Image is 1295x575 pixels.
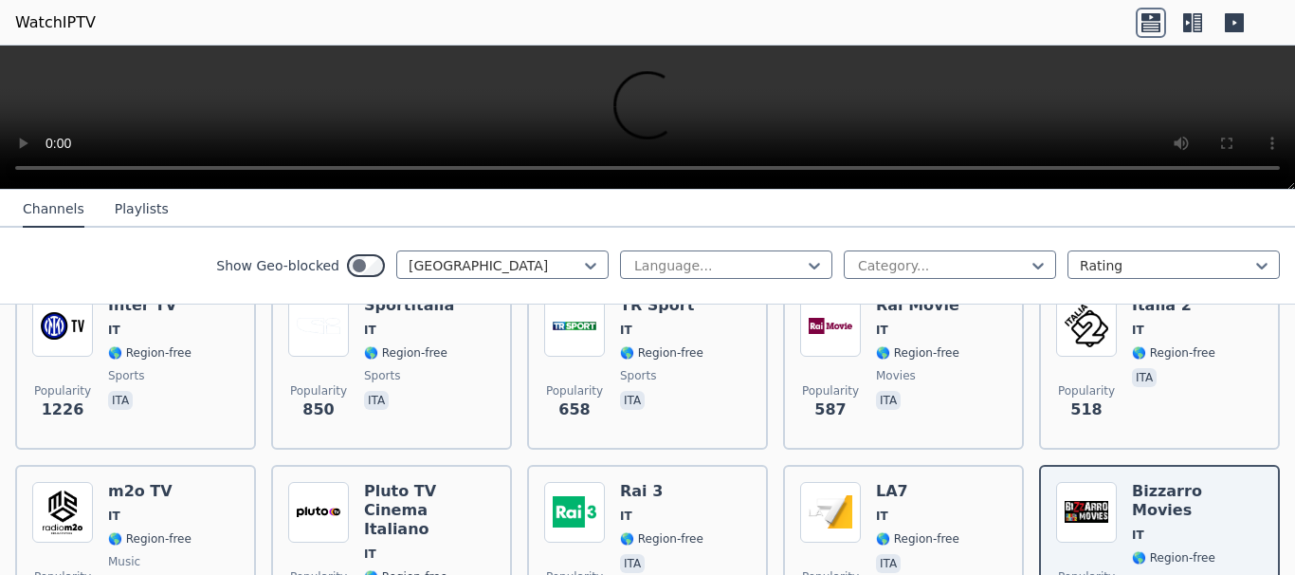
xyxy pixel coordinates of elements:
span: IT [364,323,376,338]
img: Sportitalia [288,296,349,357]
p: ita [876,391,901,410]
img: Bizzarro Movies [1056,482,1117,543]
label: Show Geo-blocked [216,256,339,275]
span: 🌎 Region-free [620,531,703,547]
p: ita [1132,368,1157,387]
h6: Italia 2 [1132,296,1215,315]
span: Popularity [34,383,91,399]
span: Popularity [802,383,859,399]
img: LA7 [800,482,861,543]
h6: TR Sport [620,296,703,315]
h6: Rai Movie [876,296,959,315]
p: ita [108,391,133,410]
span: 🌎 Region-free [108,345,192,361]
h6: Inter TV [108,296,192,315]
span: 587 [814,399,846,421]
p: ita [364,391,389,410]
button: Playlists [115,192,169,228]
span: 658 [558,399,590,421]
span: movies [876,368,916,383]
span: IT [108,323,120,338]
h6: m2o TV [108,482,192,501]
span: 🌎 Region-free [364,345,447,361]
a: WatchIPTV [15,11,96,34]
span: IT [1132,528,1144,543]
img: Rai Movie [800,296,861,357]
h6: Pluto TV Cinema Italiano [364,482,495,539]
span: 1226 [42,399,84,421]
button: Channels [23,192,84,228]
span: IT [364,547,376,562]
span: sports [108,368,144,383]
span: Popularity [546,383,603,399]
img: Rai 3 [544,482,605,543]
span: 🌎 Region-free [876,345,959,361]
span: 🌎 Region-free [108,531,192,547]
span: sports [620,368,656,383]
span: music [108,554,140,569]
span: IT [1132,323,1144,338]
img: m2o TV [32,482,93,543]
p: ita [876,554,901,573]
p: ita [620,554,645,573]
span: IT [108,509,120,524]
span: 🌎 Region-free [1132,550,1215,566]
span: 🌎 Region-free [876,531,959,547]
h6: Sportitalia [364,296,454,315]
span: IT [876,323,888,338]
span: Popularity [290,383,347,399]
h6: Bizzarro Movies [1132,482,1263,520]
h6: LA7 [876,482,959,501]
img: Inter TV [32,296,93,357]
span: IT [620,323,632,338]
span: 518 [1070,399,1102,421]
span: 🌎 Region-free [620,345,703,361]
img: TR Sport [544,296,605,357]
img: Pluto TV Cinema Italiano [288,482,349,543]
span: 🌎 Region-free [1132,345,1215,361]
span: 850 [302,399,334,421]
img: Italia 2 [1056,296,1117,357]
p: ita [620,391,645,410]
span: sports [364,368,400,383]
span: IT [620,509,632,524]
h6: Rai 3 [620,482,703,501]
span: IT [876,509,888,524]
span: Popularity [1058,383,1115,399]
